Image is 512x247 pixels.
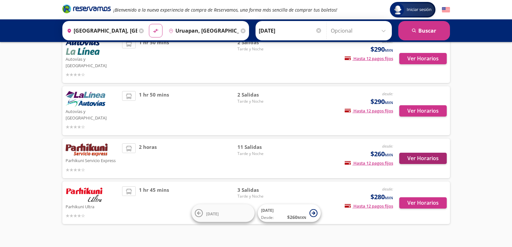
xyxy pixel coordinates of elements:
input: Buscar Destino [166,23,239,39]
span: 1 hr 50 mins [139,39,169,78]
button: Ver Horarios [399,197,447,209]
em: desde: [382,186,393,192]
p: Parhikuni Servicio Express [66,156,119,164]
span: 1 hr 45 mins [139,186,169,220]
img: Parhikuni Servicio Express [66,143,108,156]
small: MXN [385,152,393,157]
span: $290 [371,45,393,54]
em: desde: [382,143,393,149]
span: 2 Salidas [237,39,283,46]
input: Opcional [331,23,389,39]
em: ¡Bienvenido a la nueva experiencia de compra de Reservamos, una forma más sencilla de comprar tus... [113,7,337,13]
input: Buscar Origen [64,23,137,39]
small: MXN [385,100,393,105]
span: Desde: [261,215,274,221]
span: 2 Salidas [237,91,283,98]
span: 2 horas [139,143,157,173]
button: Ver Horarios [399,53,447,64]
span: Hasta 12 pagos fijos [345,203,393,209]
em: desde: [382,91,393,97]
span: $ 260 [287,214,306,221]
small: MXN [385,48,393,53]
input: Elegir Fecha [259,23,322,39]
button: Buscar [398,21,450,40]
span: $290 [371,97,393,107]
button: English [442,6,450,14]
span: Hasta 12 pagos fijos [345,108,393,114]
button: Ver Horarios [399,105,447,117]
span: [DATE] [206,211,219,216]
button: [DATE] [192,204,255,222]
button: Ver Horarios [399,153,447,164]
img: Autovías y La Línea [66,91,105,107]
span: $280 [371,192,393,202]
span: Hasta 12 pagos fijos [345,56,393,61]
span: Hasta 12 pagos fijos [345,160,393,166]
span: Iniciar sesión [404,6,434,13]
span: $260 [371,149,393,159]
p: Autovías y [GEOGRAPHIC_DATA] [66,55,119,69]
p: Parhikuni Ultra [66,202,119,210]
span: Tarde y Noche [237,98,283,104]
button: [DATE]Desde:$260MXN [258,204,321,222]
span: Tarde y Noche [237,46,283,52]
span: Tarde y Noche [237,151,283,157]
span: Tarde y Noche [237,193,283,199]
small: MXN [298,215,306,220]
img: Parhikuni Ultra [66,186,103,202]
img: Autovías y La Línea [66,39,100,55]
i: Brand Logo [62,4,111,14]
a: Brand Logo [62,4,111,15]
span: 1 hr 50 mins [139,91,169,130]
span: 3 Salidas [237,186,283,194]
small: MXN [385,195,393,200]
span: [DATE] [261,208,274,213]
span: 11 Salidas [237,143,283,151]
p: Autovías y [GEOGRAPHIC_DATA] [66,107,119,121]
